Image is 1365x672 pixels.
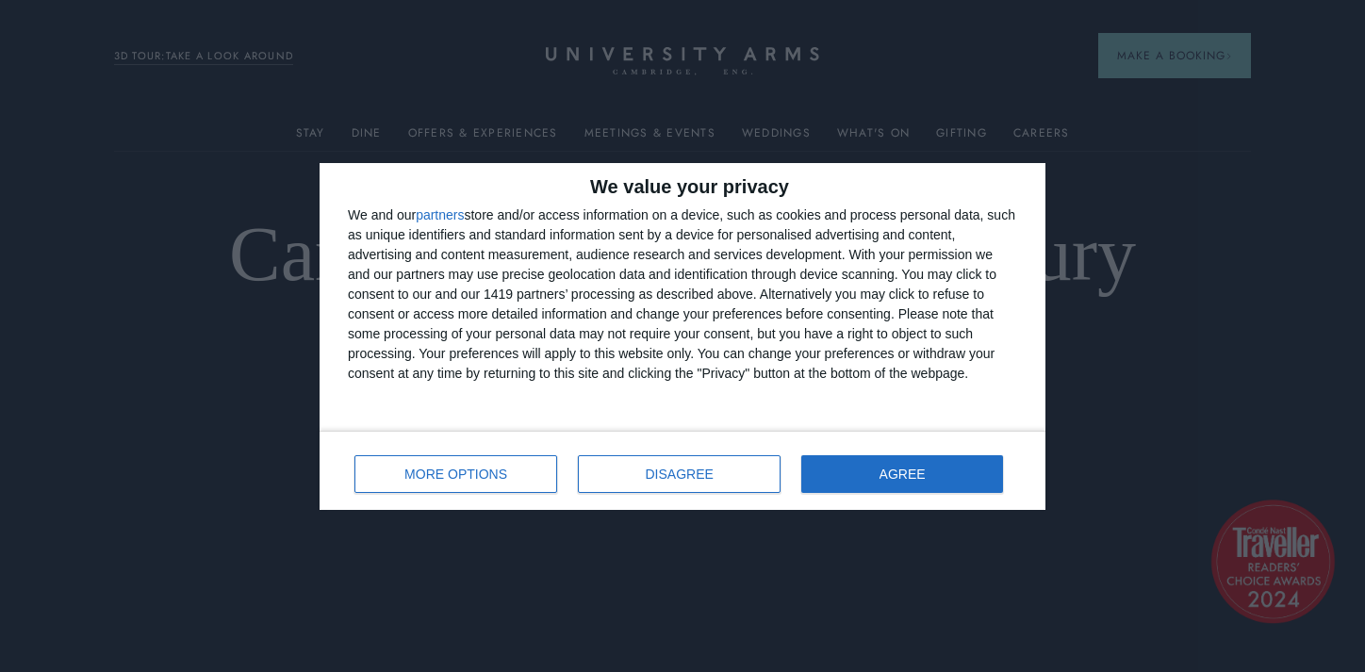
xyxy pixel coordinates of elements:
[801,455,1003,493] button: AGREE
[348,177,1017,196] h2: We value your privacy
[320,163,1045,510] div: qc-cmp2-ui
[354,455,557,493] button: MORE OPTIONS
[646,467,714,481] span: DISAGREE
[348,205,1017,384] div: We and our store and/or access information on a device, such as cookies and process personal data...
[416,208,464,221] button: partners
[404,467,507,481] span: MORE OPTIONS
[578,455,781,493] button: DISAGREE
[880,467,926,481] span: AGREE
